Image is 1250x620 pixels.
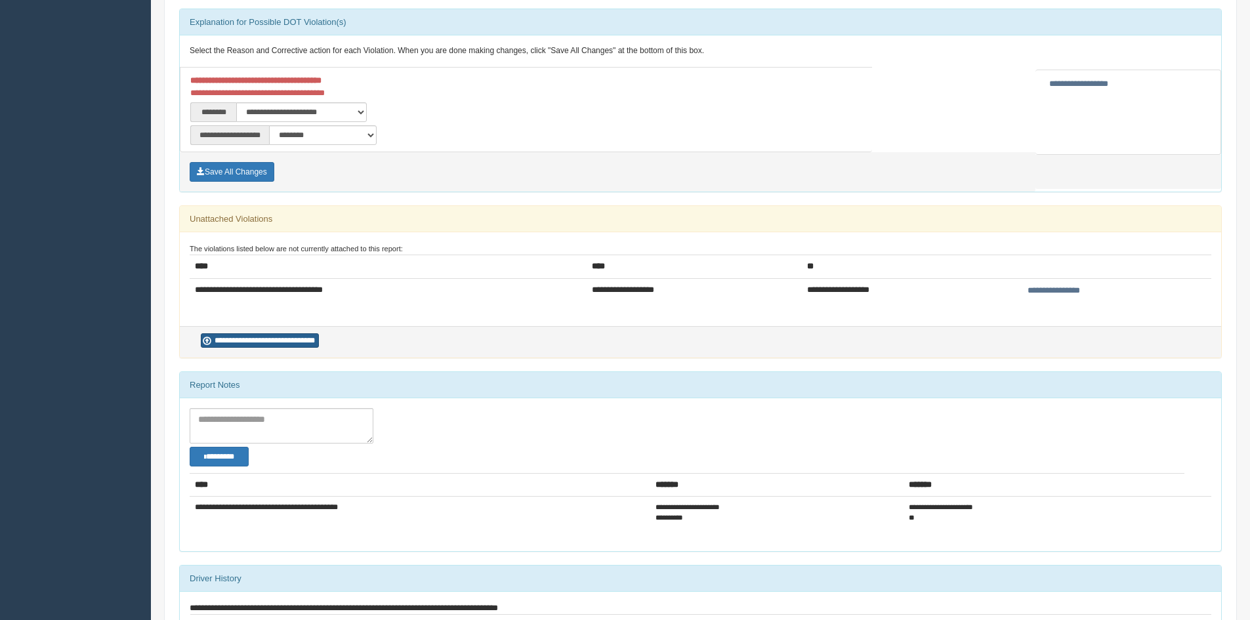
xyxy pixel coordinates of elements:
button: Save [190,162,274,182]
div: Driver History [180,566,1221,592]
div: Explanation for Possible DOT Violation(s) [180,9,1221,35]
div: Select the Reason and Corrective action for each Violation. When you are done making changes, cli... [180,35,1221,67]
button: Change Filter Options [190,447,249,466]
small: The violations listed below are not currently attached to this report: [190,245,403,253]
div: Report Notes [180,372,1221,398]
div: Unattached Violations [180,206,1221,232]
